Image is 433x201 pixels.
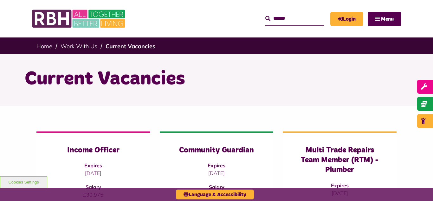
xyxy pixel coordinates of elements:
iframe: Netcall Web Assistant for live chat [404,172,433,201]
a: Work With Us [61,43,97,50]
strong: Salary [209,184,224,190]
strong: Salary [86,184,101,190]
img: RBH [32,6,127,31]
a: MyRBH [330,12,363,26]
strong: Expires [208,162,225,169]
p: [DATE] [49,169,138,177]
button: Language & Accessibility [176,190,254,199]
p: [DATE] [172,169,261,177]
a: Home [36,43,52,50]
button: Navigation [368,12,401,26]
h3: Multi Trade Repairs Team Member (RTM) - Plumber [295,145,384,175]
strong: Expires [84,162,102,169]
h3: Income Officer [49,145,138,155]
span: Menu [381,17,394,22]
strong: Expires [331,182,349,189]
a: Current Vacancies [106,43,155,50]
h1: Current Vacancies [25,67,408,91]
h3: Community Guardian [172,145,261,155]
